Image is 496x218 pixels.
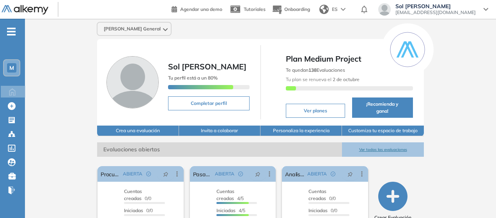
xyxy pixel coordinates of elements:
[216,188,244,201] span: 4/5
[97,142,342,157] span: Evaluaciones abiertas
[249,168,266,180] button: pushpin
[2,5,48,15] img: Logo
[285,166,304,182] a: Analista Junior
[341,8,345,11] img: arrow
[216,207,236,213] span: Iniciadas
[168,62,246,71] span: Sol [PERSON_NAME]
[124,207,143,213] span: Iniciadas
[347,171,353,177] span: pushpin
[216,207,245,213] span: 4/5
[342,168,359,180] button: pushpin
[216,188,234,201] span: Cuentas creadas
[284,6,310,12] span: Onboarding
[101,166,120,182] a: Procuradores
[286,53,413,65] span: Plan Medium Project
[124,207,153,213] span: 0/0
[146,172,151,176] span: check-circle
[319,5,329,14] img: world
[244,6,266,12] span: Tutoriales
[272,1,310,18] button: Onboarding
[7,31,16,32] i: -
[163,171,168,177] span: pushpin
[179,126,260,136] button: Invita a colaborar
[106,56,159,108] img: Foto de perfil
[260,126,342,136] button: Personaliza la experiencia
[124,188,142,201] span: Cuentas creadas
[307,170,327,177] span: ABIERTA
[193,166,212,182] a: Pasantes
[395,3,476,9] span: Sol [PERSON_NAME]
[308,188,326,201] span: Cuentas creadas
[308,188,336,201] span: 0/0
[308,207,328,213] span: Iniciadas
[172,4,222,13] a: Agendar una demo
[124,188,151,201] span: 0/0
[168,75,218,81] span: Tu perfil está a un 80%
[157,168,174,180] button: pushpin
[215,170,234,177] span: ABIERTA
[342,142,423,157] button: Ver todas las evaluaciones
[286,67,345,73] span: Te quedan Evaluaciones
[104,26,161,32] span: [PERSON_NAME] General
[331,76,360,82] b: 2 de octubre
[97,126,179,136] button: Crea una evaluación
[332,6,338,13] span: ES
[308,67,317,73] b: 138
[238,172,243,176] span: check-circle
[331,172,335,176] span: check-circle
[308,207,337,213] span: 0/0
[123,170,142,177] span: ABIERTA
[286,104,345,118] button: Ver planes
[395,9,476,16] span: [EMAIL_ADDRESS][DOMAIN_NAME]
[342,126,423,136] button: Customiza tu espacio de trabajo
[9,65,14,71] span: M
[286,76,360,82] span: Tu plan se renueva el
[180,6,222,12] span: Agendar una demo
[168,96,249,110] button: Completar perfil
[255,171,260,177] span: pushpin
[352,97,413,118] button: ¡Recomienda y gana!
